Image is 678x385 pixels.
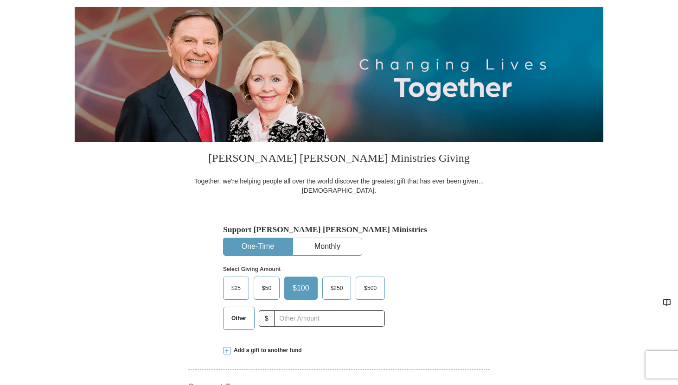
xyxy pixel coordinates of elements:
[359,281,381,295] span: $500
[230,347,302,354] span: Add a gift to another fund
[326,281,348,295] span: $250
[293,238,362,255] button: Monthly
[257,281,276,295] span: $50
[259,310,275,327] span: $
[224,238,292,255] button: One-Time
[274,310,385,327] input: Other Amount
[223,266,281,272] strong: Select Giving Amount
[188,177,490,195] div: Together, we're helping people all over the world discover the greatest gift that has ever been g...
[188,142,490,177] h3: [PERSON_NAME] [PERSON_NAME] Ministries Giving
[223,225,455,234] h5: Support [PERSON_NAME] [PERSON_NAME] Ministries
[227,311,251,325] span: Other
[288,281,314,295] span: $100
[227,281,245,295] span: $25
